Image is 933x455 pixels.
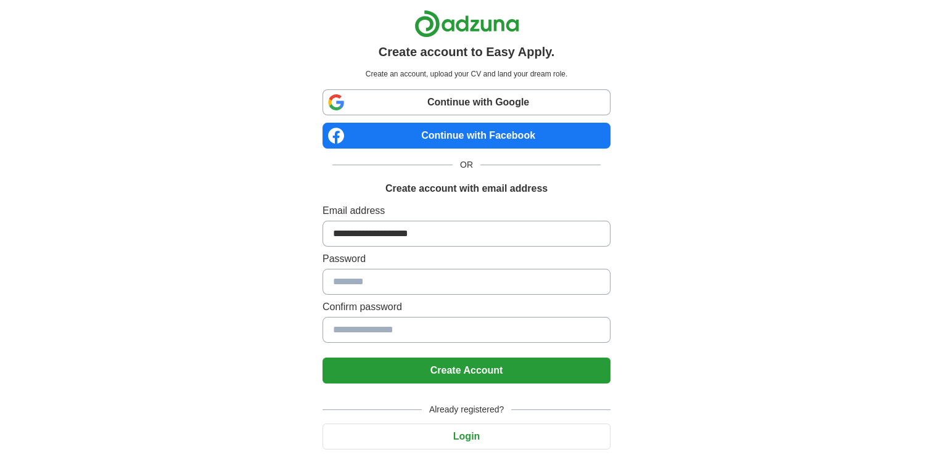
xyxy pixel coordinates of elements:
button: Login [323,424,610,449]
button: Create Account [323,358,610,383]
a: Continue with Facebook [323,123,610,149]
label: Email address [323,203,610,218]
h1: Create account to Easy Apply. [379,43,555,61]
a: Login [323,431,610,441]
label: Confirm password [323,300,610,314]
span: Already registered? [422,403,511,416]
label: Password [323,252,610,266]
img: Adzuna logo [414,10,519,38]
h1: Create account with email address [385,181,548,196]
span: OR [453,158,480,171]
p: Create an account, upload your CV and land your dream role. [325,68,608,80]
a: Continue with Google [323,89,610,115]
